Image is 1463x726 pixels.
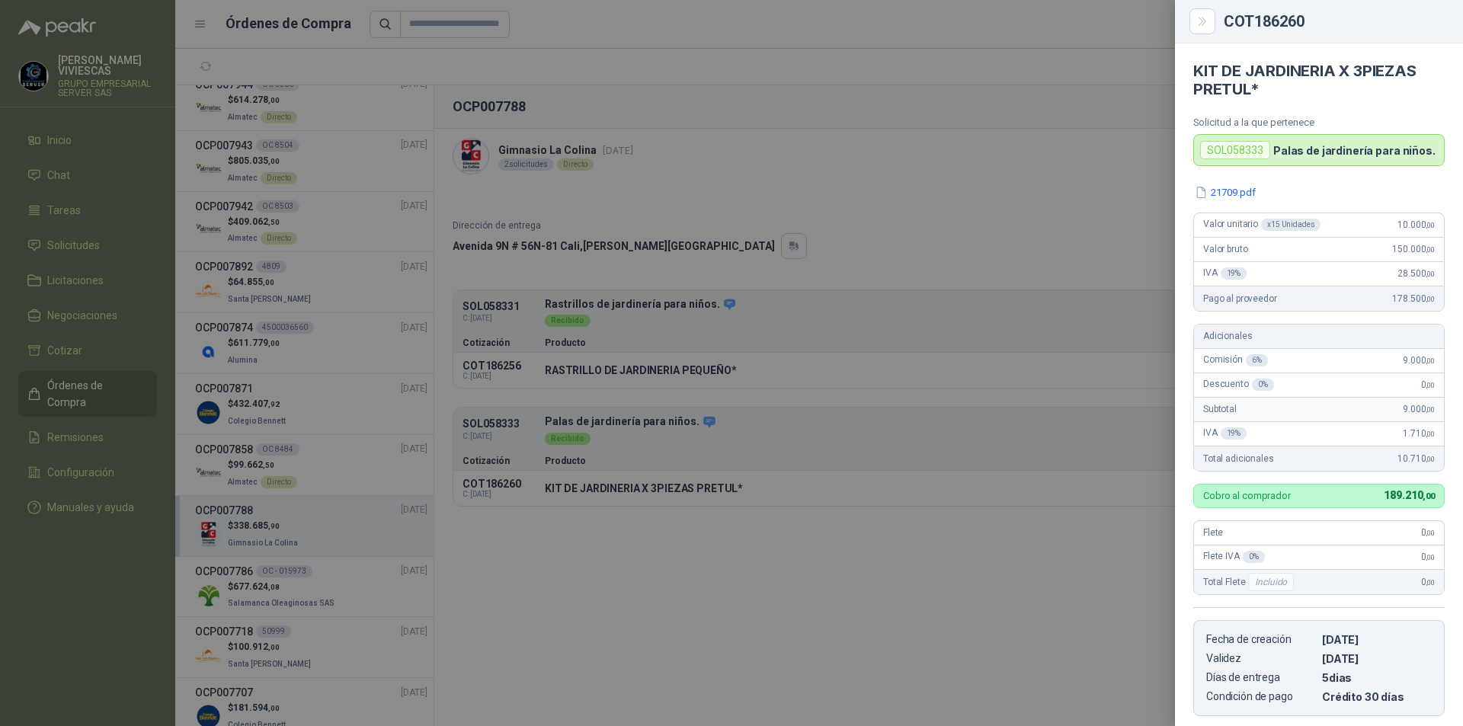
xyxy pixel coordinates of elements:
[1426,381,1435,389] span: ,00
[1423,491,1435,501] span: ,00
[1203,551,1265,563] span: Flete IVA
[1206,652,1316,665] p: Validez
[1392,244,1435,254] span: 150.000
[1421,552,1435,562] span: 0
[1203,219,1321,231] span: Valor unitario
[1426,529,1435,537] span: ,00
[1421,577,1435,587] span: 0
[1203,573,1297,591] span: Total Flete
[1426,221,1435,229] span: ,00
[1203,267,1247,280] span: IVA
[1397,219,1435,230] span: 10.000
[1426,295,1435,303] span: ,00
[1426,430,1435,438] span: ,00
[1384,489,1435,501] span: 189.210
[1426,357,1435,365] span: ,00
[1193,12,1212,30] button: Close
[1203,527,1223,538] span: Flete
[1224,14,1445,29] div: COT186260
[1203,293,1277,304] span: Pago al proveedor
[1248,573,1294,591] div: Incluido
[1246,354,1268,366] div: 6 %
[1403,355,1435,366] span: 9.000
[1397,268,1435,279] span: 28.500
[1426,578,1435,587] span: ,00
[1426,553,1435,561] span: ,00
[1193,117,1445,128] p: Solicitud a la que pertenece
[1203,427,1247,440] span: IVA
[1392,293,1435,304] span: 178.500
[1221,267,1247,280] div: 19 %
[1426,455,1435,463] span: ,00
[1403,404,1435,414] span: 9.000
[1426,245,1435,254] span: ,00
[1221,427,1247,440] div: 19 %
[1426,270,1435,278] span: ,00
[1322,652,1432,665] p: [DATE]
[1322,690,1432,703] p: Crédito 30 días
[1206,633,1316,646] p: Fecha de creación
[1243,551,1265,563] div: 0 %
[1200,141,1270,159] div: SOL058333
[1261,219,1321,231] div: x 15 Unidades
[1403,428,1435,439] span: 1.710
[1193,62,1445,98] h4: KIT DE JARDINERIA X 3PIEZAS PRETUL*
[1322,671,1432,684] p: 5 dias
[1206,690,1316,703] p: Condición de pago
[1203,244,1247,254] span: Valor bruto
[1194,325,1444,349] div: Adicionales
[1203,379,1274,391] span: Descuento
[1322,633,1432,646] p: [DATE]
[1203,491,1291,501] p: Cobro al comprador
[1203,404,1237,414] span: Subtotal
[1421,379,1435,390] span: 0
[1203,354,1268,366] span: Comisión
[1273,144,1436,157] p: Palas de jardinería para niños.
[1193,184,1257,200] button: 21709.pdf
[1252,379,1274,391] div: 0 %
[1397,453,1435,464] span: 10.710
[1421,527,1435,538] span: 0
[1194,446,1444,471] div: Total adicionales
[1426,405,1435,414] span: ,00
[1206,671,1316,684] p: Días de entrega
